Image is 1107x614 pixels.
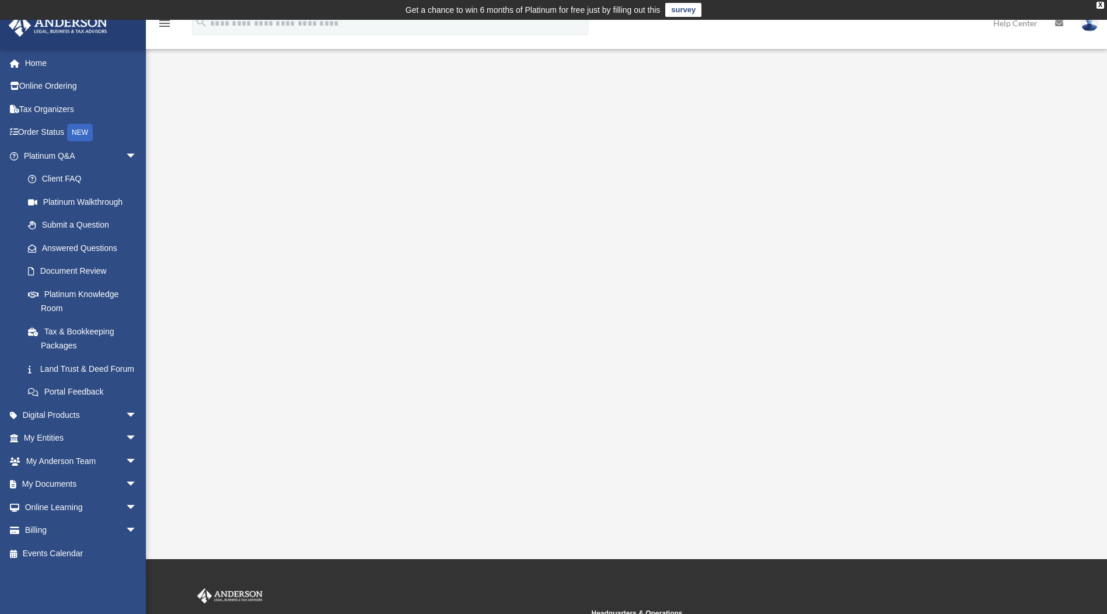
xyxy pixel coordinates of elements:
[406,3,661,17] div: Get a chance to win 6 months of Platinum for free just by filling out this
[195,16,208,29] i: search
[16,236,155,260] a: Answered Questions
[125,427,149,451] span: arrow_drop_down
[125,144,149,168] span: arrow_drop_down
[195,588,265,603] img: Anderson Advisors Platinum Portal
[8,542,155,565] a: Events Calendar
[125,403,149,427] span: arrow_drop_down
[16,260,155,283] a: Document Review
[16,168,155,191] a: Client FAQ
[125,519,149,543] span: arrow_drop_down
[158,16,172,30] i: menu
[8,403,155,427] a: Digital Productsarrow_drop_down
[1081,15,1098,32] img: User Pic
[8,473,155,496] a: My Documentsarrow_drop_down
[8,144,155,168] a: Platinum Q&Aarrow_drop_down
[1096,2,1104,9] div: close
[8,75,155,98] a: Online Ordering
[310,98,940,448] iframe: <span data-mce-type="bookmark" style="display: inline-block; width: 0px; overflow: hidden; line-h...
[8,97,155,121] a: Tax Organizers
[125,449,149,473] span: arrow_drop_down
[16,214,155,237] a: Submit a Question
[8,519,155,542] a: Billingarrow_drop_down
[8,449,155,473] a: My Anderson Teamarrow_drop_down
[16,381,155,404] a: Portal Feedback
[16,320,155,357] a: Tax & Bookkeeping Packages
[16,190,149,214] a: Platinum Walkthrough
[8,51,155,75] a: Home
[8,496,155,519] a: Online Learningarrow_drop_down
[67,124,93,141] div: NEW
[158,20,172,30] a: menu
[125,496,149,519] span: arrow_drop_down
[8,121,155,145] a: Order StatusNEW
[16,357,155,381] a: Land Trust & Deed Forum
[125,473,149,497] span: arrow_drop_down
[16,282,155,320] a: Platinum Knowledge Room
[665,3,701,17] a: survey
[8,427,155,450] a: My Entitiesarrow_drop_down
[5,14,111,37] img: Anderson Advisors Platinum Portal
